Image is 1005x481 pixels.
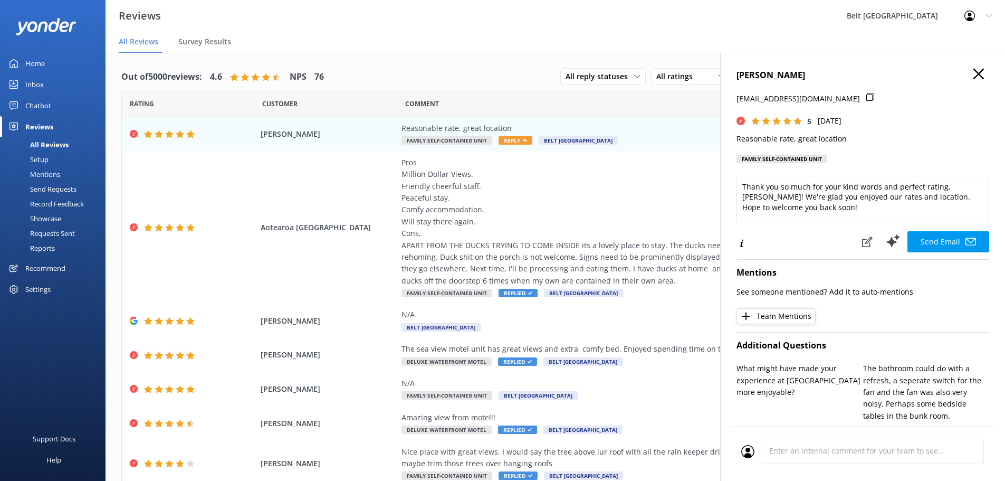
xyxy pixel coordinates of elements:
span: Survey Results [178,36,231,47]
span: Replied [498,426,537,434]
span: Belt [GEOGRAPHIC_DATA] [543,426,623,434]
div: Setup [6,152,49,167]
span: Belt [GEOGRAPHIC_DATA] [499,391,578,400]
span: [PERSON_NAME] [261,128,397,140]
div: Help [46,449,61,470]
span: [PERSON_NAME] [261,349,397,361]
div: Pros Million Dollar Views. Friendly cheerful staff. Peaceful stay. Comfy accommodation. Will stay... [401,157,882,287]
span: Date [262,99,298,109]
span: Reply [499,136,532,145]
a: Reports [6,241,106,256]
h4: [PERSON_NAME] [736,69,989,82]
div: Reasonable rate, great location [401,122,882,134]
div: N/A [401,378,882,389]
span: Replied [499,471,538,480]
div: Showcase [6,211,61,226]
button: Team Mentions [736,308,816,324]
span: Family Self-Contained Unit [401,289,492,297]
div: Support Docs [33,428,75,449]
div: Recommend [25,258,65,279]
p: See someone mentioned? Add it to auto-mentions [736,286,989,298]
a: Mentions [6,167,106,182]
button: Close [973,69,984,80]
span: Belt [GEOGRAPHIC_DATA] [544,471,623,480]
div: Amazing view from motel!! [401,412,882,423]
textarea: Thank you so much for your kind words and perfect rating, [PERSON_NAME]! We're glad you enjoyed o... [736,176,989,223]
div: All Reviews [6,137,69,152]
span: Belt [GEOGRAPHIC_DATA] [543,357,623,366]
h4: Mentions [736,266,989,280]
button: Send Email [907,231,989,252]
h4: 76 [314,70,324,84]
img: user_profile.svg [741,445,754,458]
span: Family Self-Contained Unit [401,136,492,145]
div: Requests Sent [6,226,75,241]
span: Deluxe Waterfront Motel [401,357,492,366]
h4: Out of 5000 reviews: [121,70,202,84]
span: Replied [499,289,538,297]
p: [DATE] [818,115,841,127]
div: Settings [25,279,51,300]
a: Record Feedback [6,196,106,211]
a: Showcase [6,211,106,226]
h4: 4.6 [210,70,222,84]
span: Belt [GEOGRAPHIC_DATA] [401,323,481,332]
span: Deluxe Waterfront Motel [401,426,492,434]
span: [PERSON_NAME] [261,315,397,327]
a: Send Requests [6,182,106,196]
p: The bathroom could do with a refresh, a seperate switch for the fan and the fan was also very noi... [863,363,990,422]
div: Send Requests [6,182,76,196]
div: N/A [401,309,882,320]
span: Aotearoa [GEOGRAPHIC_DATA] [261,222,397,233]
a: Setup [6,152,106,167]
a: All Reviews [6,137,106,152]
h4: NPS [290,70,307,84]
div: Record Feedback [6,196,84,211]
div: Home [25,53,45,74]
div: Chatbot [25,95,51,116]
a: Requests Sent [6,226,106,241]
div: Inbox [25,74,44,95]
div: Family Self-Contained Unit [736,155,827,163]
p: [EMAIL_ADDRESS][DOMAIN_NAME] [736,93,860,105]
span: [PERSON_NAME] [261,418,397,429]
span: All Reviews [119,36,158,47]
div: Reviews [25,116,53,137]
span: Question [405,99,439,109]
span: All reply statuses [566,71,634,82]
span: Replied [498,357,537,366]
span: Belt [GEOGRAPHIC_DATA] [544,289,623,297]
p: Reasonable rate, great location [736,133,989,145]
div: The sea view motel unit has great views and extra comfy bed. Enjoyed spending time on the porch. [401,343,882,355]
span: [PERSON_NAME] [261,458,397,469]
p: What might have made your experience at [GEOGRAPHIC_DATA] more enjoyable? [736,363,863,398]
span: All ratings [656,71,699,82]
img: yonder-white-logo.png [16,18,76,35]
span: Date [130,99,154,109]
span: Family Self-Contained Unit [401,471,492,480]
span: 5 [807,116,811,126]
div: Mentions [6,167,60,182]
div: Nice place with great views. I would say the tree above iur roof with all the rain keeper drippin... [401,446,882,470]
div: Reports [6,241,55,256]
span: Belt [GEOGRAPHIC_DATA] [539,136,618,145]
h4: Additional Questions [736,339,989,353]
span: [PERSON_NAME] [261,383,397,395]
span: Family Self-Contained Unit [401,391,492,400]
h3: Reviews [119,7,161,24]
